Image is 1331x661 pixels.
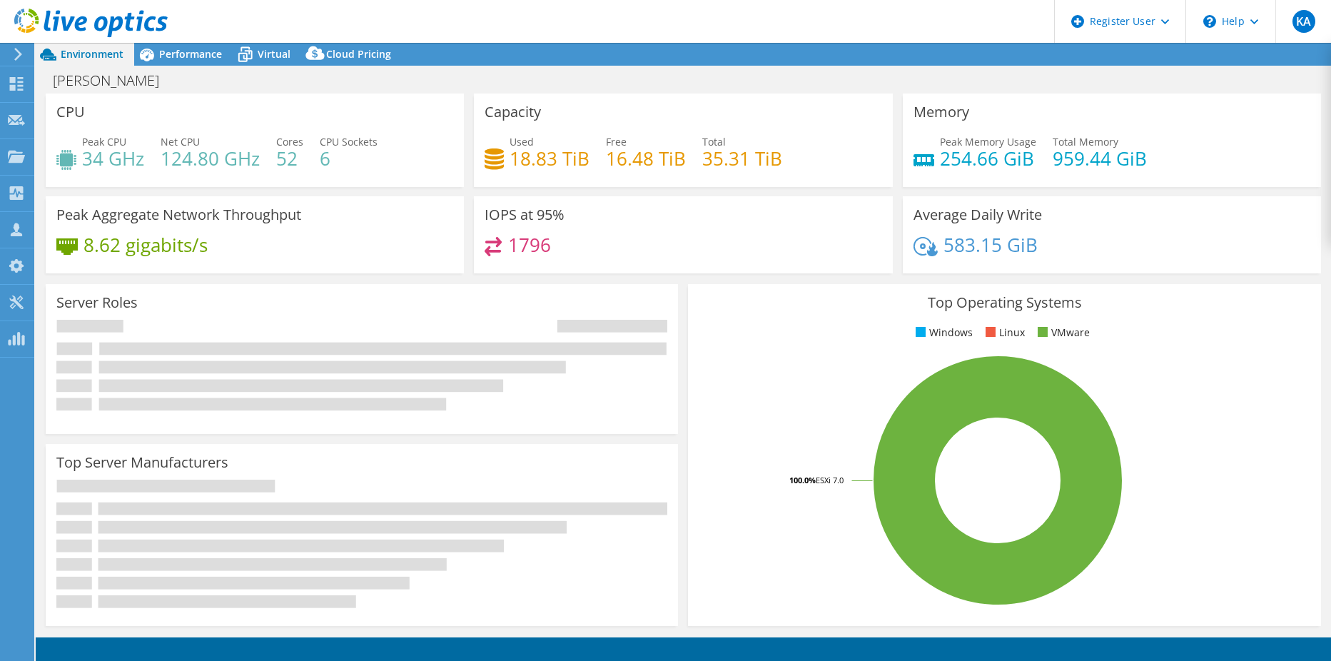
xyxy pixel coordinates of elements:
h4: 6 [320,151,378,166]
h4: 35.31 TiB [702,151,782,166]
h3: Peak Aggregate Network Throughput [56,207,301,223]
h3: Memory [914,104,969,120]
span: Cloud Pricing [326,47,391,61]
h4: 16.48 TiB [606,151,686,166]
h4: 1796 [508,237,551,253]
h3: IOPS at 95% [485,207,565,223]
h4: 8.62 gigabits/s [83,237,208,253]
span: Peak CPU [82,135,126,148]
h3: Server Roles [56,295,138,311]
h4: 34 GHz [82,151,144,166]
span: Cores [276,135,303,148]
span: Free [606,135,627,148]
h3: Top Server Manufacturers [56,455,228,470]
span: Used [510,135,534,148]
span: KA [1292,10,1315,33]
h4: 52 [276,151,303,166]
span: Net CPU [161,135,200,148]
span: Environment [61,47,123,61]
h3: Average Daily Write [914,207,1042,223]
h4: 254.66 GiB [940,151,1036,166]
span: Performance [159,47,222,61]
li: Windows [912,325,973,340]
h3: Capacity [485,104,541,120]
tspan: 100.0% [789,475,816,485]
h4: 18.83 TiB [510,151,589,166]
li: VMware [1034,325,1090,340]
h4: 583.15 GiB [943,237,1038,253]
span: Total [702,135,726,148]
h3: Top Operating Systems [699,295,1310,311]
h4: 959.44 GiB [1053,151,1147,166]
li: Linux [982,325,1025,340]
h1: [PERSON_NAME] [46,73,181,89]
h3: CPU [56,104,85,120]
svg: \n [1203,15,1216,28]
span: CPU Sockets [320,135,378,148]
span: Virtual [258,47,290,61]
span: Peak Memory Usage [940,135,1036,148]
tspan: ESXi 7.0 [816,475,844,485]
span: Total Memory [1053,135,1118,148]
h4: 124.80 GHz [161,151,260,166]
